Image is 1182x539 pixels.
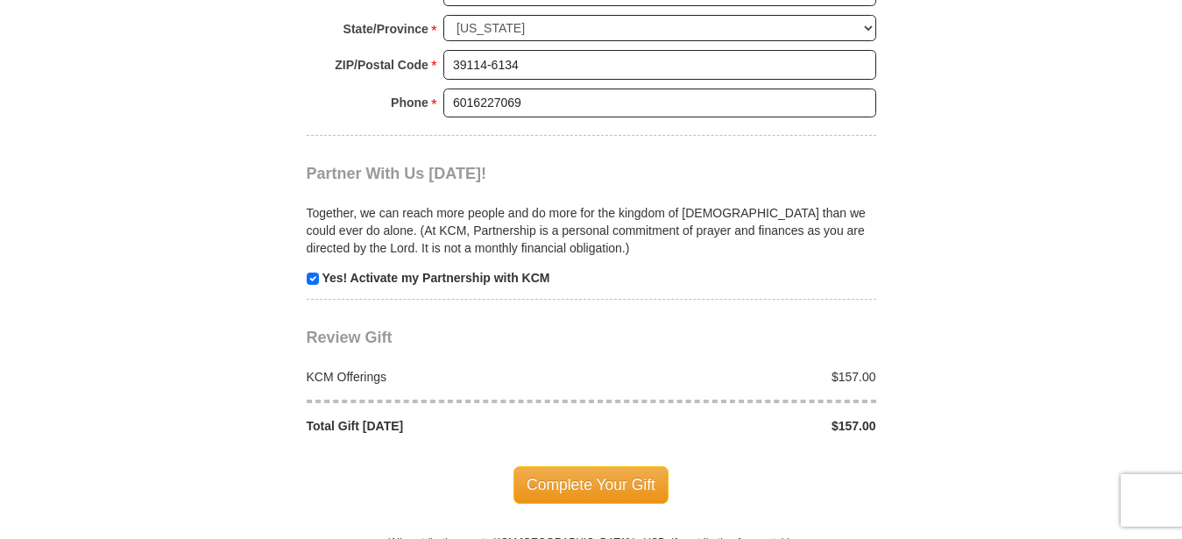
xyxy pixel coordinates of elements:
p: Together, we can reach more people and do more for the kingdom of [DEMOGRAPHIC_DATA] than we coul... [307,204,876,257]
strong: Phone [391,90,428,115]
strong: State/Province [343,17,428,41]
div: $157.00 [591,417,886,435]
span: Partner With Us [DATE]! [307,165,487,182]
strong: ZIP/Postal Code [335,53,428,77]
strong: Yes! Activate my Partnership with KCM [322,271,549,285]
div: $157.00 [591,368,886,386]
span: Complete Your Gift [513,466,669,503]
div: KCM Offerings [297,368,591,386]
div: Total Gift [DATE] [297,417,591,435]
span: Review Gift [307,329,393,346]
